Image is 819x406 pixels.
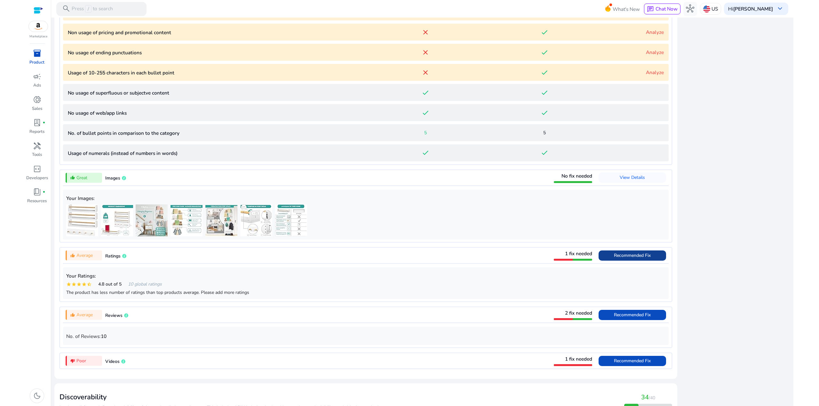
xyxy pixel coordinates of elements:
span: Recommended Fix [614,358,651,364]
span: 1 fix needed [565,250,592,257]
p: No. of bullet points in comparison to the category [68,129,366,137]
span: No fix needed [561,172,592,179]
p: No usage of ending punctuations [68,49,366,56]
mat-icon: done [541,49,548,56]
p: Usage of numerals (instead of numbers in words) [68,149,366,157]
img: amazon.svg [29,21,48,32]
span: 5 [424,129,427,136]
a: Analyze [646,69,664,76]
mat-icon: close [422,69,429,76]
span: Ratings [105,253,121,259]
span: Average [76,311,93,318]
a: campaignAds [26,71,48,94]
button: View Details [599,172,666,183]
img: 514mGaOMwAL._AC_US100_.jpg [171,204,203,236]
mat-icon: done [541,109,548,117]
span: Great [76,174,87,181]
span: handyman [33,142,41,150]
span: chat [647,6,654,13]
p: Reports [29,129,44,135]
span: /40 [649,395,655,401]
mat-icon: star [76,282,82,287]
span: hub [686,4,694,13]
span: 34 [641,393,649,402]
p: No. of Reviews: [66,333,665,340]
span: fiber_manual_record [43,191,45,194]
p: Hi [728,6,773,11]
p: Sales [32,106,42,112]
button: Recommended Fix [599,250,666,261]
button: hub [683,2,697,16]
img: 51gZ4iyI9PL._AC_US100_.jpg [136,204,168,236]
button: Recommended Fix [599,310,666,320]
mat-icon: star [66,282,71,287]
mat-icon: done [541,69,548,76]
mat-icon: thumb_down_alt [70,358,75,364]
mat-icon: star_half [87,282,92,287]
p: No usage of web/app links [68,109,366,117]
mat-icon: star [71,282,76,287]
p: Press to search [72,5,113,13]
mat-icon: close [422,28,429,36]
span: Images [105,175,120,181]
img: 41H1rWkKkhL._AC_US100_.jpg [240,204,272,236]
a: lab_profilefiber_manual_recordReports [26,117,48,140]
mat-icon: done [422,109,429,117]
mat-icon: done [541,89,548,96]
mat-icon: thumb_up_alt [70,253,75,258]
b: [PERSON_NAME] [733,5,773,12]
p: Tools [32,152,42,158]
span: Average [76,252,93,259]
b: 10 [101,333,107,340]
span: donut_small [33,96,41,104]
button: chatChat Now [644,4,680,14]
a: Analyze [646,29,664,35]
span: campaign [33,73,41,81]
img: us.svg [703,5,710,12]
span: lab_profile [33,119,41,127]
h5: Your Ratings: [66,273,665,279]
span: keyboard_arrow_down [776,4,784,13]
p: Product [29,59,44,66]
a: inventory_2Product [26,48,48,71]
span: 10 global ratings [128,281,162,287]
p: No usage of superfluous or subjectve content [68,89,366,96]
span: 5 [543,129,546,136]
p: Non usage of pricing and promotional content [68,29,366,36]
mat-icon: done [422,89,429,96]
img: 41FYT-qJozL._AC_US100_.jpg [66,204,98,236]
img: 51C+bH7tBHL._AC_US100_.jpg [275,204,307,236]
mat-icon: thumb_up_alt [70,175,75,180]
h3: Discoverability [60,393,382,401]
a: Analyze [646,49,664,56]
a: code_blocksDevelopers [26,164,48,187]
span: Reviews [105,312,123,318]
span: 4.8 out of 5 [98,281,122,287]
span: book_4 [33,188,41,196]
p: Ads [33,82,41,89]
span: Poor [76,357,86,364]
span: Videos [105,358,120,364]
p: US [712,3,718,14]
span: inventory_2 [33,49,41,57]
mat-icon: close [422,49,429,56]
span: Recommended Fix [614,312,651,318]
img: 515QVfiy6tL._AC_US100_.jpg [205,204,237,236]
div: The product has less number of ratings than top products average. Please add more ratings [66,289,665,296]
mat-icon: thumb_up_alt [70,312,75,318]
span: / [85,5,91,13]
span: View Details [620,174,645,180]
span: Chat Now [656,5,678,12]
p: Usage of 10-255 characters in each bullet point [68,69,366,76]
button: Recommended Fix [599,356,666,366]
span: fiber_manual_record [43,121,45,124]
a: book_4fiber_manual_recordResources [26,187,48,210]
mat-icon: done [541,28,548,36]
span: code_blocks [33,165,41,173]
mat-icon: done [422,149,429,157]
mat-icon: star [82,282,87,287]
mat-icon: done [541,149,548,157]
span: search [62,4,70,13]
span: What's New [613,4,640,15]
p: Developers [26,175,48,181]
